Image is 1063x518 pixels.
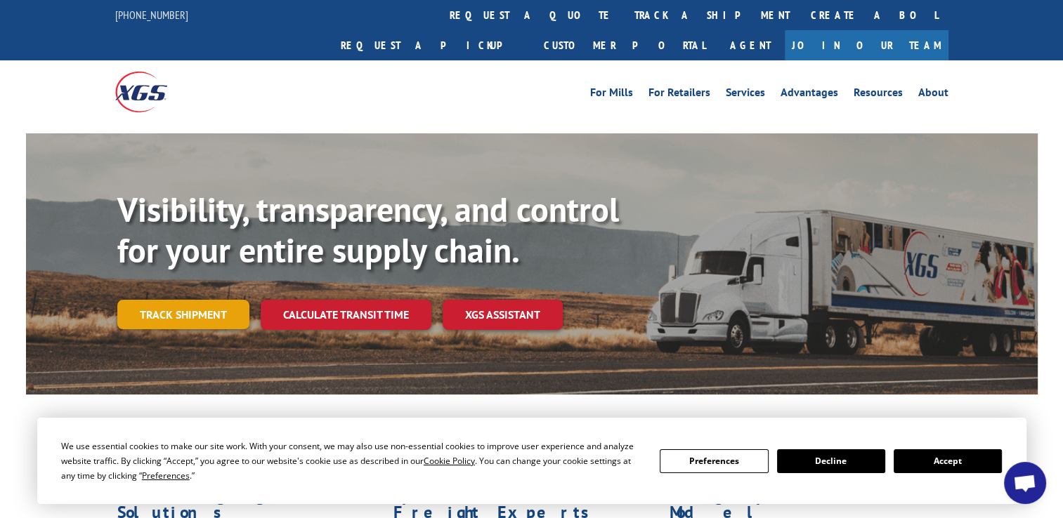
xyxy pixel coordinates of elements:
a: Join Our Team [785,30,948,60]
div: Cookie Consent Prompt [37,418,1026,504]
span: Cookie Policy [424,455,475,467]
a: For Retailers [648,87,710,102]
a: Track shipment [117,300,249,329]
div: Open chat [1004,462,1046,504]
a: Services [726,87,765,102]
a: Agent [716,30,785,60]
button: Preferences [660,449,768,473]
a: Resources [854,87,903,102]
a: XGS ASSISTANT [443,300,563,330]
a: Customer Portal [533,30,716,60]
a: Request a pickup [330,30,533,60]
a: About [918,87,948,102]
span: Preferences [142,470,190,482]
a: [PHONE_NUMBER] [115,8,188,22]
a: For Mills [590,87,633,102]
a: Calculate transit time [261,300,431,330]
button: Decline [777,449,885,473]
a: Advantages [781,87,838,102]
div: We use essential cookies to make our site work. With your consent, we may also use non-essential ... [61,439,643,483]
button: Accept [894,449,1002,473]
b: Visibility, transparency, and control for your entire supply chain. [117,187,619,272]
